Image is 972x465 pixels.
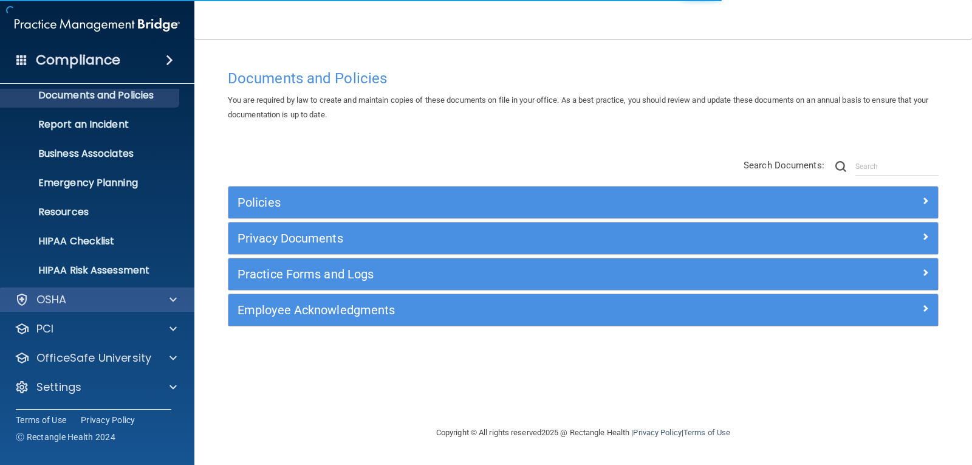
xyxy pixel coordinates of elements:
[36,380,81,394] p: Settings
[15,292,177,307] a: OSHA
[16,431,115,443] span: Ⓒ Rectangle Health 2024
[238,264,929,284] a: Practice Forms and Logs
[8,119,174,131] p: Report an Incident
[228,95,928,119] span: You are required by law to create and maintain copies of these documents on file in your office. ...
[36,292,67,307] p: OSHA
[238,267,751,281] h5: Practice Forms and Logs
[8,89,174,102] p: Documents and Policies
[361,413,805,452] div: Copyright © All rights reserved 2025 @ Rectangle Health | |
[36,322,53,336] p: PCI
[855,157,939,176] input: Search
[835,161,846,172] img: ic-search.3b580494.png
[36,52,120,69] h4: Compliance
[238,303,751,317] h5: Employee Acknowledgments
[36,351,151,365] p: OfficeSafe University
[238,232,751,245] h5: Privacy Documents
[744,160,824,171] span: Search Documents:
[238,196,751,209] h5: Policies
[15,13,180,37] img: PMB logo
[8,148,174,160] p: Business Associates
[633,428,681,437] a: Privacy Policy
[15,380,177,394] a: Settings
[81,414,135,426] a: Privacy Policy
[8,264,174,277] p: HIPAA Risk Assessment
[16,414,66,426] a: Terms of Use
[238,193,929,212] a: Policies
[228,71,939,86] h4: Documents and Policies
[8,206,174,218] p: Resources
[15,322,177,336] a: PCI
[15,351,177,365] a: OfficeSafe University
[8,177,174,189] p: Emergency Planning
[238,229,929,248] a: Privacy Documents
[683,428,730,437] a: Terms of Use
[238,300,929,320] a: Employee Acknowledgments
[8,235,174,247] p: HIPAA Checklist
